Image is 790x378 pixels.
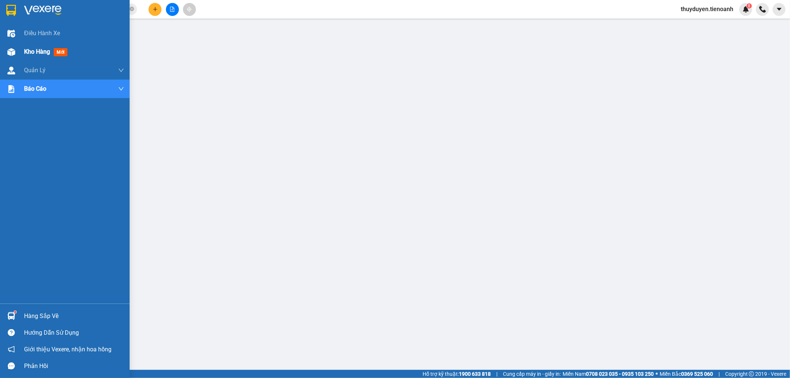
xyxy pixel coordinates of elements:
div: Hàng sắp về [24,311,124,322]
div: Hướng dẫn sử dụng [24,327,124,338]
span: down [118,67,124,73]
img: warehouse-icon [7,67,15,74]
span: Quản Lý [24,66,46,75]
span: Hỗ trợ kỹ thuật: [423,370,491,378]
span: thuyduyen.tienoanh [675,4,739,14]
strong: 0369 525 060 [681,371,713,377]
button: plus [149,3,161,16]
span: down [118,86,124,92]
span: Giới thiệu Vexere, nhận hoa hồng [24,345,111,354]
span: notification [8,346,15,353]
span: 8 [748,3,750,9]
span: close-circle [130,7,134,11]
span: Miền Bắc [660,370,713,378]
sup: 1 [14,311,16,313]
div: Phản hồi [24,361,124,372]
img: icon-new-feature [743,6,749,13]
span: Miền Nam [563,370,654,378]
img: warehouse-icon [7,312,15,320]
button: aim [183,3,196,16]
span: file-add [170,7,175,12]
span: | [719,370,720,378]
span: Cung cấp máy in - giấy in: [503,370,561,378]
span: copyright [749,371,754,377]
img: warehouse-icon [7,30,15,37]
span: caret-down [776,6,783,13]
span: Điều hành xe [24,29,60,38]
img: phone-icon [759,6,766,13]
span: Báo cáo [24,84,46,93]
strong: 1900 633 818 [459,371,491,377]
span: mới [54,48,67,56]
span: Kho hàng [24,48,50,55]
span: aim [187,7,192,12]
button: file-add [166,3,179,16]
strong: 0708 023 035 - 0935 103 250 [586,371,654,377]
span: | [496,370,497,378]
img: warehouse-icon [7,48,15,56]
img: solution-icon [7,85,15,93]
button: caret-down [773,3,786,16]
span: close-circle [130,6,134,13]
sup: 8 [747,3,752,9]
span: plus [153,7,158,12]
span: question-circle [8,329,15,336]
span: ⚪️ [656,372,658,375]
span: message [8,362,15,369]
img: logo-vxr [6,5,16,16]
